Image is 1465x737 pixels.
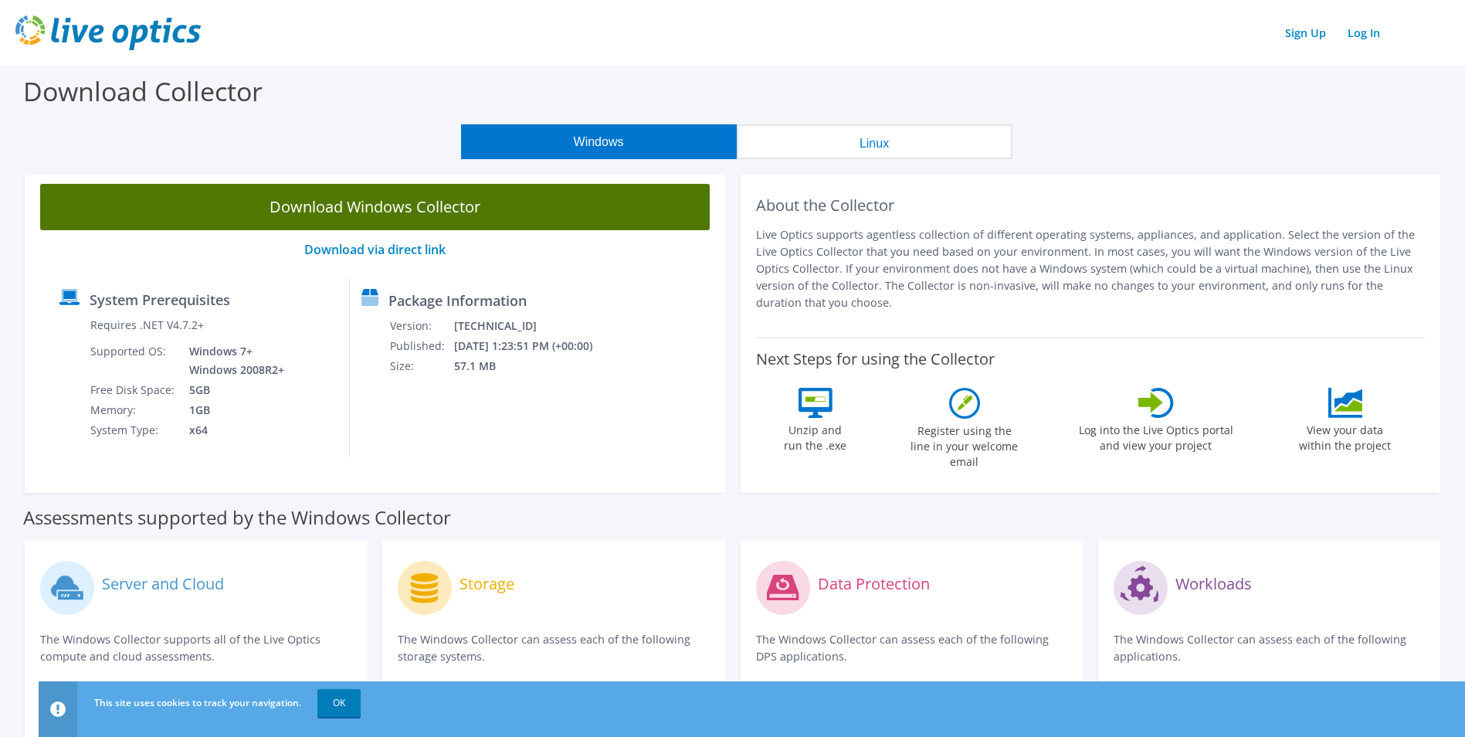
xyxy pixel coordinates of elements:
[317,689,361,717] a: OK
[90,292,230,307] label: System Prerequisites
[737,124,1012,159] button: Linux
[389,316,453,336] td: Version:
[1175,576,1252,592] label: Workloads
[389,336,453,356] td: Published:
[461,124,737,159] button: Windows
[1078,418,1234,453] label: Log into the Live Optics portal and view your project
[453,336,613,356] td: [DATE] 1:23:51 PM (+00:00)
[94,696,301,709] span: This site uses cookies to track your navigation.
[907,419,1022,470] label: Register using the line in your welcome email
[756,631,1067,665] p: The Windows Collector can assess each of the following DPS applications.
[40,631,351,665] p: The Windows Collector supports all of the Live Optics compute and cloud assessments.
[90,400,178,420] td: Memory:
[460,576,514,592] label: Storage
[389,356,453,376] td: Size:
[453,316,613,336] td: [TECHNICAL_ID]
[1290,418,1401,453] label: View your data within the project
[40,184,710,230] a: Download Windows Collector
[178,400,287,420] td: 1GB
[90,341,178,380] td: Supported OS:
[304,241,446,258] a: Download via direct link
[1114,631,1425,665] p: The Windows Collector can assess each of the following applications.
[818,576,930,592] label: Data Protection
[90,318,204,333] label: Requires .NET V4.7.2+
[23,73,263,109] label: Download Collector
[756,226,1426,311] p: Live Optics supports agentless collection of different operating systems, appliances, and applica...
[178,420,287,440] td: x64
[756,350,995,368] label: Next Steps for using the Collector
[1277,22,1334,44] a: Sign Up
[102,576,224,592] label: Server and Cloud
[780,418,851,453] label: Unzip and run the .exe
[178,380,287,400] td: 5GB
[23,510,451,525] label: Assessments supported by the Windows Collector
[178,341,287,380] td: Windows 7+ Windows 2008R2+
[453,356,613,376] td: 57.1 MB
[90,380,178,400] td: Free Disk Space:
[388,293,527,308] label: Package Information
[756,196,1426,215] h2: About the Collector
[90,420,178,440] td: System Type:
[1340,22,1388,44] a: Log In
[398,631,709,665] p: The Windows Collector can assess each of the following storage systems.
[15,15,201,50] img: live_optics_svg.svg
